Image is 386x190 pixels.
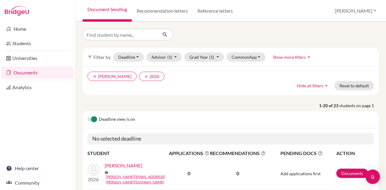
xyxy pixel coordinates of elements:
th: ACTION [336,149,374,157]
span: Add applications first [280,171,321,176]
i: filter_list [87,55,92,59]
span: (1) [167,55,172,60]
a: Documents [336,169,368,178]
button: clear[PERSON_NAME] [87,72,137,81]
p: 0 [210,170,266,177]
a: Universities [1,52,74,64]
button: Deadline [113,52,144,62]
a: Help center [1,162,74,174]
img: Alwani, Krish [88,164,100,176]
span: Hide all filters [297,83,323,88]
button: clear2026 [139,72,164,81]
b: 0 [188,170,190,176]
span: RECOMMENDATIONS [210,150,266,157]
span: Filter by [93,54,111,60]
div: Open Intercom Messenger [365,170,380,184]
a: Community [1,177,74,189]
button: Show more filtersarrow_drop_up [268,52,317,62]
span: APPLICATIONS [169,150,209,157]
i: arrow_drop_up [306,54,312,60]
a: Students [1,37,74,49]
span: Deadline view is on [99,116,135,123]
span: PENDING DOCS [280,150,336,157]
img: Bridge-U [5,6,29,16]
span: mail [105,171,108,174]
a: Analytics [1,81,74,93]
th: STUDENT [87,149,169,157]
button: CommonApp [226,52,266,62]
button: [PERSON_NAME] [332,5,379,17]
h5: No selected deadline [87,133,374,145]
i: clear [144,74,148,79]
button: Hide all filtersarrow_drop_up [292,81,334,90]
strong: 1-20 of 23 [319,102,339,109]
a: Home [1,23,74,35]
button: Advisor(1) [146,52,182,62]
span: (1) [209,55,214,60]
i: arrow_drop_up [323,83,329,89]
span: Show more filters [273,55,306,60]
i: clear [93,74,97,79]
span: students on page 1 [339,102,379,109]
button: Grad Year(1) [184,52,224,62]
button: Reset to default [334,81,374,90]
p: 2026 [88,176,100,183]
a: Documents [1,67,74,79]
input: Find student by name... [83,29,157,40]
a: [PERSON_NAME] [105,162,142,169]
a: [PERSON_NAME][EMAIL_ADDRESS][PERSON_NAME][DOMAIN_NAME] [106,174,173,185]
